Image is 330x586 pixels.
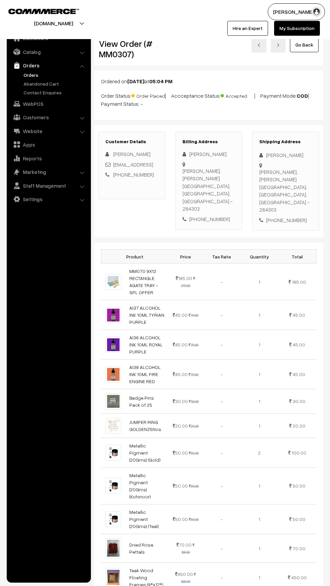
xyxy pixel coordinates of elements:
span: 1 [259,575,260,580]
img: right-arrow.png [276,43,280,47]
a: Contact Enquires [22,89,89,96]
span: 45.00 [293,312,305,318]
span: 1 [259,279,260,285]
span: 50.00 [173,483,188,489]
a: Apps [8,138,89,151]
td: - [203,438,240,467]
td: - [203,504,240,534]
span: Order Placed [131,91,165,99]
span: 45.00 [293,371,305,377]
b: [DATE] [127,78,144,85]
img: 1700905423540-405987586.png [105,418,121,434]
a: [EMAIL_ADDRESS] [113,161,153,167]
span: 50.00 [173,516,188,522]
span: 20.00 [173,423,188,429]
span: Accepted [221,91,254,99]
span: [PERSON_NAME] [113,151,151,157]
img: COMMMERCE [8,9,79,14]
span: 1 [259,423,260,429]
span: 50.00 [293,483,305,489]
a: Customers [8,111,89,123]
a: JUMPER RING GOLDEN25Nos [129,419,161,432]
span: 1 [259,516,260,522]
strike: 50.00 [189,399,199,404]
strike: 800.00 [181,572,196,584]
img: 1700129626502-616484607.png [105,337,121,352]
strike: 25.00 [189,424,199,428]
a: Hire an Expert [227,21,268,36]
span: 185.00 [292,279,306,285]
img: left-arrow.png [257,43,261,47]
span: 1 [259,546,260,551]
img: 1727664869301-392221870.png [105,538,121,559]
td: - [203,300,240,330]
img: 1700129626674-913681133.png [105,307,121,323]
a: Go Back [290,37,319,52]
a: My Subscription [274,21,320,36]
a: AI38 ALCOHOL INK 10ML FIRE ENGINE RED [129,364,161,384]
span: 70.00 [293,546,305,551]
td: - [203,389,240,413]
a: AI36 ALCOHOL INK 10ML ROYAL PURPLE [129,335,163,354]
span: 1 [259,371,260,377]
span: 100.00 [292,450,306,456]
span: 45.00 [173,342,188,347]
td: - [203,330,240,360]
strike: 70.00 [189,343,198,347]
p: Order Status: | Accceptance Status: | Payment Mode: | Payment Status: - [101,91,317,108]
b: COD [297,92,308,99]
div: [PERSON_NAME], [PERSON_NAME] [GEOGRAPHIC_DATA], [GEOGRAPHIC_DATA], [GEOGRAPHIC_DATA] - 284303 [259,168,312,214]
span: 50.00 [173,450,188,456]
a: Staff Management [8,180,89,192]
a: Reports [8,152,89,164]
img: NMP12.png [105,511,121,527]
span: 1 [259,483,260,489]
img: NMP12.png [105,478,121,494]
span: 70.00 [176,542,192,548]
th: Price [169,250,203,264]
div: [PHONE_NUMBER] [259,216,312,224]
a: Catalog [8,46,89,58]
h2: View Order (# MM0307) [99,38,165,59]
a: Metallic Pigment (20Gms) (Gold) [129,443,161,463]
a: Badge Pins Pack of 25 [129,395,154,408]
strike: 65.00 [189,451,199,455]
h3: Billing Address [183,139,235,145]
td: - [203,264,240,300]
span: 30.00 [293,398,305,404]
strike: 70.00 [189,372,198,377]
a: Dried Rose Pettals [129,542,153,555]
th: Total [278,250,316,264]
a: Settings [8,193,89,205]
img: NMP12.png [105,445,121,461]
span: 185.00 [176,275,192,281]
div: [PHONE_NUMBER] [183,215,235,223]
span: 1 [259,398,260,404]
button: [DOMAIN_NAME] [10,15,97,32]
h3: Customer Details [105,139,158,145]
a: Abandoned Cart [22,80,89,87]
a: Metallic Pigment (20Gms) (Teal) [129,509,159,529]
td: - [203,467,240,504]
a: AI37 ALCOHOL INK 10ML TYRIAN PURPLE [129,305,164,325]
strike: 65.00 [189,517,199,522]
span: 1 [259,312,260,318]
span: 20.00 [293,423,305,429]
p: Ordered on at [101,77,317,85]
a: Orders [22,71,89,79]
img: user [311,7,322,17]
img: img-20240629-wa0018-1719639518705-mouldmarket.jpg [105,393,121,409]
span: 45.00 [173,371,188,377]
span: 2 [258,450,261,456]
img: 1700129626856-639831804.png [105,366,121,382]
span: 50.00 [293,516,305,522]
b: 05:04 PM [149,78,172,85]
a: Metallic Pigment (20Gms) (Kohinoor) [129,472,151,499]
span: 30.00 [173,398,188,404]
div: [PERSON_NAME], [PERSON_NAME] [GEOGRAPHIC_DATA], [GEOGRAPHIC_DATA], [GEOGRAPHIC_DATA] - 284303 [183,167,235,213]
td: - [203,360,240,389]
div: [PERSON_NAME] [183,150,235,158]
a: COMMMERCE [8,7,67,15]
td: - [203,413,240,438]
span: 450.00 [291,575,307,580]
